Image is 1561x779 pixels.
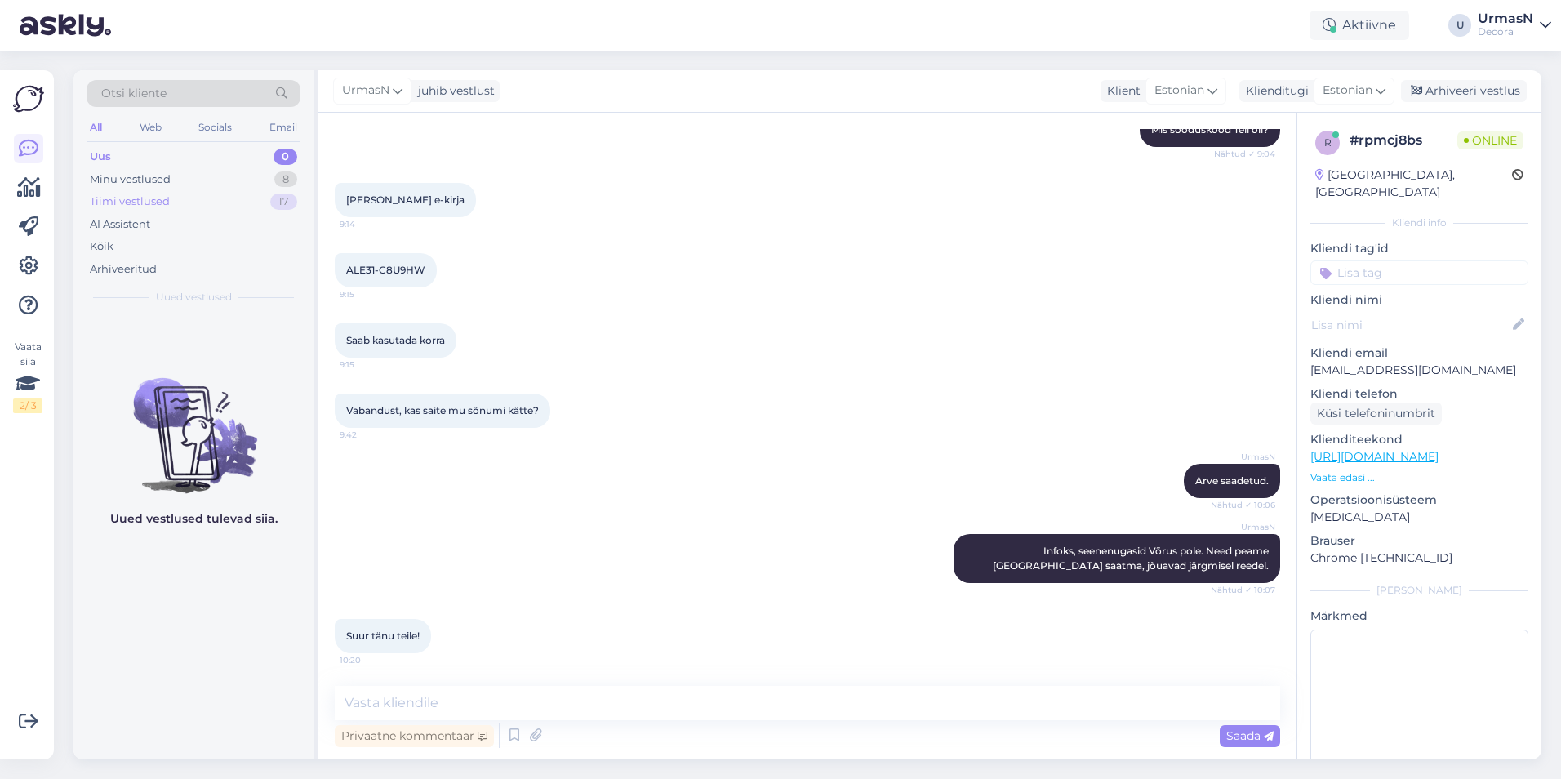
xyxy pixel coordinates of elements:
div: Küsi telefoninumbrit [1310,403,1442,425]
div: Uus [90,149,111,165]
span: 9:15 [340,288,401,300]
span: Otsi kliente [101,85,167,102]
div: Web [136,117,165,138]
a: UrmasNDecora [1478,12,1551,38]
p: Märkmed [1310,608,1528,625]
a: [URL][DOMAIN_NAME] [1310,449,1439,464]
div: Kliendi info [1310,216,1528,230]
p: Kliendi tag'id [1310,240,1528,257]
span: Saada [1226,728,1274,743]
span: UrmasN [1214,521,1275,533]
p: [MEDICAL_DATA] [1310,509,1528,526]
div: Decora [1478,25,1533,38]
span: Nähtud ✓ 10:07 [1211,584,1275,596]
div: Klient [1101,82,1141,100]
div: Tiimi vestlused [90,194,170,210]
div: [PERSON_NAME] [1310,583,1528,598]
p: [EMAIL_ADDRESS][DOMAIN_NAME] [1310,362,1528,379]
div: [GEOGRAPHIC_DATA], [GEOGRAPHIC_DATA] [1315,167,1512,201]
span: Suur tänu teile! [346,630,420,642]
div: All [87,117,105,138]
div: Arhiveeri vestlus [1401,80,1527,102]
span: Online [1457,131,1523,149]
span: [PERSON_NAME] e-kirja [346,194,465,206]
img: Askly Logo [13,83,44,114]
div: Email [266,117,300,138]
div: 8 [274,171,297,188]
span: 9:14 [340,218,401,230]
span: Mis sooduskood Teil oli? [1151,123,1269,136]
div: # rpmcj8bs [1350,131,1457,150]
span: Infoks, seenenugasid Võrus pole. Need peame [GEOGRAPHIC_DATA] saatma, jõuavad järgmisel reedel. [993,545,1271,572]
span: Uued vestlused [156,290,232,305]
div: Arhiveeritud [90,261,157,278]
div: Privaatne kommentaar [335,725,494,747]
p: Uued vestlused tulevad siia. [110,510,278,527]
div: U [1448,14,1471,37]
div: AI Assistent [90,216,150,233]
input: Lisa tag [1310,260,1528,285]
span: Vabandust, kas saite mu sõnumi kätte? [346,404,539,416]
span: 9:15 [340,358,401,371]
span: r [1324,136,1332,149]
div: Socials [195,117,235,138]
p: Operatsioonisüsteem [1310,492,1528,509]
div: Minu vestlused [90,171,171,188]
span: UrmasN [342,82,389,100]
div: 17 [270,194,297,210]
p: Klienditeekond [1310,431,1528,448]
div: Aktiivne [1310,11,1409,40]
span: Nähtud ✓ 10:06 [1211,499,1275,511]
span: UrmasN [1214,451,1275,463]
div: juhib vestlust [411,82,495,100]
img: No chats [73,349,314,496]
div: Kõik [90,238,113,255]
p: Kliendi telefon [1310,385,1528,403]
span: Nähtud ✓ 9:04 [1214,148,1275,160]
span: 10:20 [340,654,401,666]
div: Klienditugi [1239,82,1309,100]
div: Vaata siia [13,340,42,413]
div: UrmasN [1478,12,1533,25]
div: 2 / 3 [13,398,42,413]
input: Lisa nimi [1311,316,1510,334]
span: Saab kasutada korra [346,334,445,346]
div: 0 [274,149,297,165]
p: Kliendi email [1310,345,1528,362]
p: Brauser [1310,532,1528,550]
p: Kliendi nimi [1310,292,1528,309]
span: Estonian [1154,82,1204,100]
p: Vaata edasi ... [1310,470,1528,485]
span: ALE31-C8U9HW [346,264,425,276]
span: Arve saadetud. [1195,474,1269,487]
span: Estonian [1323,82,1372,100]
p: Chrome [TECHNICAL_ID] [1310,550,1528,567]
span: 9:42 [340,429,401,441]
